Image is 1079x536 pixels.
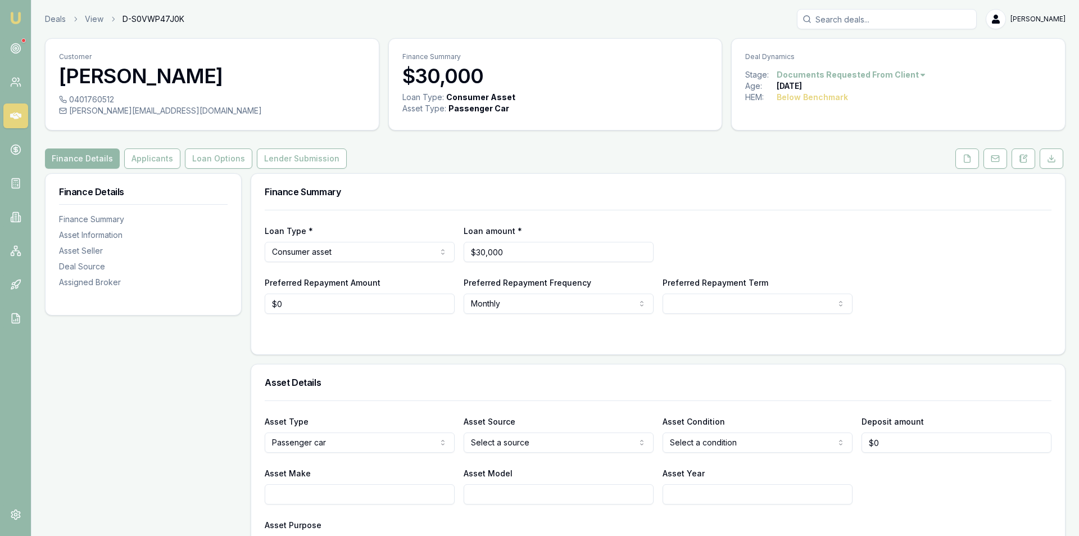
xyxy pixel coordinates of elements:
[663,417,725,426] label: Asset Condition
[464,469,513,478] label: Asset Model
[45,148,122,169] a: Finance Details
[402,103,446,114] div: Asset Type :
[446,92,515,103] div: Consumer Asset
[265,378,1051,387] h3: Asset Details
[255,148,349,169] a: Lender Submission
[265,226,313,236] label: Loan Type *
[59,187,228,196] h3: Finance Details
[257,148,347,169] button: Lender Submission
[745,92,777,103] div: HEM:
[124,148,180,169] button: Applicants
[265,278,380,287] label: Preferred Repayment Amount
[9,11,22,25] img: emu-icon-u.png
[1010,15,1066,24] span: [PERSON_NAME]
[185,148,252,169] button: Loan Options
[777,69,927,80] button: Documents Requested From Client
[663,469,705,478] label: Asset Year
[402,52,709,61] p: Finance Summary
[59,65,365,87] h3: [PERSON_NAME]
[45,148,120,169] button: Finance Details
[797,9,977,29] input: Search deals
[59,245,228,256] div: Asset Seller
[122,148,183,169] a: Applicants
[59,52,365,61] p: Customer
[862,433,1051,453] input: $
[402,65,709,87] h3: $30,000
[745,69,777,80] div: Stage:
[59,214,228,225] div: Finance Summary
[464,226,522,236] label: Loan amount *
[464,278,591,287] label: Preferred Repayment Frequency
[45,13,184,25] nav: breadcrumb
[183,148,255,169] a: Loan Options
[265,520,321,530] label: Asset Purpose
[123,13,184,25] span: D-S0VWP47J0K
[59,94,365,105] div: 0401760512
[59,105,365,116] div: [PERSON_NAME][EMAIL_ADDRESS][DOMAIN_NAME]
[59,229,228,241] div: Asset Information
[862,417,924,426] label: Deposit amount
[265,417,309,426] label: Asset Type
[265,294,455,314] input: $
[402,92,444,103] div: Loan Type:
[85,13,103,25] a: View
[745,80,777,92] div: Age:
[745,52,1051,61] p: Deal Dynamics
[777,92,848,103] div: Below Benchmark
[265,187,1051,196] h3: Finance Summary
[777,80,802,92] div: [DATE]
[464,242,654,262] input: $
[448,103,509,114] div: Passenger Car
[663,278,768,287] label: Preferred Repayment Term
[464,417,515,426] label: Asset Source
[59,261,228,272] div: Deal Source
[59,277,228,288] div: Assigned Broker
[265,469,311,478] label: Asset Make
[45,13,66,25] a: Deals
